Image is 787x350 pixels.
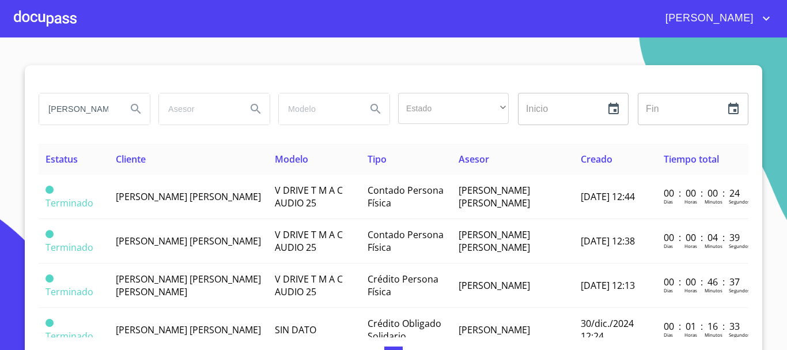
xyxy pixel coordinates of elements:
[279,93,357,125] input: search
[362,95,389,123] button: Search
[368,317,441,343] span: Crédito Obligado Solidario
[684,243,697,249] p: Horas
[39,93,118,125] input: search
[459,323,530,336] span: [PERSON_NAME]
[664,153,719,165] span: Tiempo total
[684,332,697,338] p: Horas
[116,190,261,203] span: [PERSON_NAME] [PERSON_NAME]
[46,241,93,254] span: Terminado
[116,273,261,298] span: [PERSON_NAME] [PERSON_NAME] [PERSON_NAME]
[581,235,635,247] span: [DATE] 12:38
[46,230,54,238] span: Terminado
[729,243,750,249] p: Segundos
[705,287,722,293] p: Minutos
[684,198,697,205] p: Horas
[46,186,54,194] span: Terminado
[46,319,54,327] span: Terminado
[46,285,93,298] span: Terminado
[275,184,343,209] span: V DRIVE T M A C AUDIO 25
[46,330,93,343] span: Terminado
[581,279,635,292] span: [DATE] 12:13
[581,190,635,203] span: [DATE] 12:44
[368,184,444,209] span: Contado Persona Física
[459,184,530,209] span: [PERSON_NAME] [PERSON_NAME]
[242,95,270,123] button: Search
[657,9,773,28] button: account of current user
[729,287,750,293] p: Segundos
[657,9,759,28] span: [PERSON_NAME]
[664,231,741,244] p: 00 : 00 : 04 : 39
[275,153,308,165] span: Modelo
[729,332,750,338] p: Segundos
[664,332,673,338] p: Dias
[664,243,673,249] p: Dias
[581,153,612,165] span: Creado
[116,153,146,165] span: Cliente
[664,320,741,333] p: 00 : 01 : 16 : 33
[705,332,722,338] p: Minutos
[46,274,54,283] span: Terminado
[459,279,530,292] span: [PERSON_NAME]
[664,276,741,288] p: 00 : 00 : 46 : 37
[729,198,750,205] p: Segundos
[368,228,444,254] span: Contado Persona Física
[275,323,316,336] span: SIN DATO
[705,243,722,249] p: Minutos
[664,198,673,205] p: Dias
[275,273,343,298] span: V DRIVE T M A C AUDIO 25
[116,235,261,247] span: [PERSON_NAME] [PERSON_NAME]
[664,187,741,200] p: 00 : 00 : 00 : 24
[398,93,509,124] div: ​
[664,287,673,293] p: Dias
[368,153,387,165] span: Tipo
[116,323,261,336] span: [PERSON_NAME] [PERSON_NAME]
[581,317,634,343] span: 30/dic./2024 12:24
[684,287,697,293] p: Horas
[459,153,489,165] span: Asesor
[159,93,237,125] input: search
[122,95,150,123] button: Search
[368,273,438,298] span: Crédito Persona Física
[46,197,93,209] span: Terminado
[46,153,78,165] span: Estatus
[705,198,722,205] p: Minutos
[459,228,530,254] span: [PERSON_NAME] [PERSON_NAME]
[275,228,343,254] span: V DRIVE T M A C AUDIO 25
